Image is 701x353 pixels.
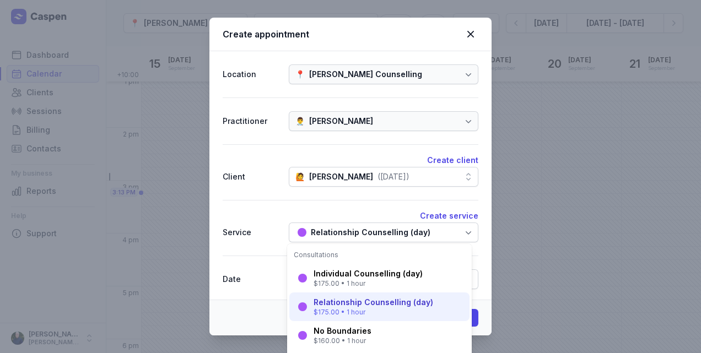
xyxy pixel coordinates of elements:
[223,170,280,183] div: Client
[223,68,280,81] div: Location
[314,325,371,336] div: No Boundaries
[223,226,280,239] div: Service
[223,115,280,128] div: Practitioner
[309,115,373,128] div: [PERSON_NAME]
[311,226,430,239] div: Relationship Counselling (day)
[314,297,433,308] div: Relationship Counselling (day)
[295,115,305,128] div: 👨‍⚕️
[427,154,478,167] button: Create client
[223,273,280,286] div: Date
[294,251,465,259] div: Consultations
[295,170,305,183] div: 🙋️
[314,279,423,288] div: $175.00 • 1 hour
[314,268,423,279] div: Individual Counselling (day)
[223,28,463,41] div: Create appointment
[420,209,478,222] button: Create service
[309,68,422,81] div: [PERSON_NAME] Counselling
[295,68,305,81] div: 📍
[314,308,433,317] div: $175.00 • 1 hour
[314,336,371,345] div: $160.00 • 1 hour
